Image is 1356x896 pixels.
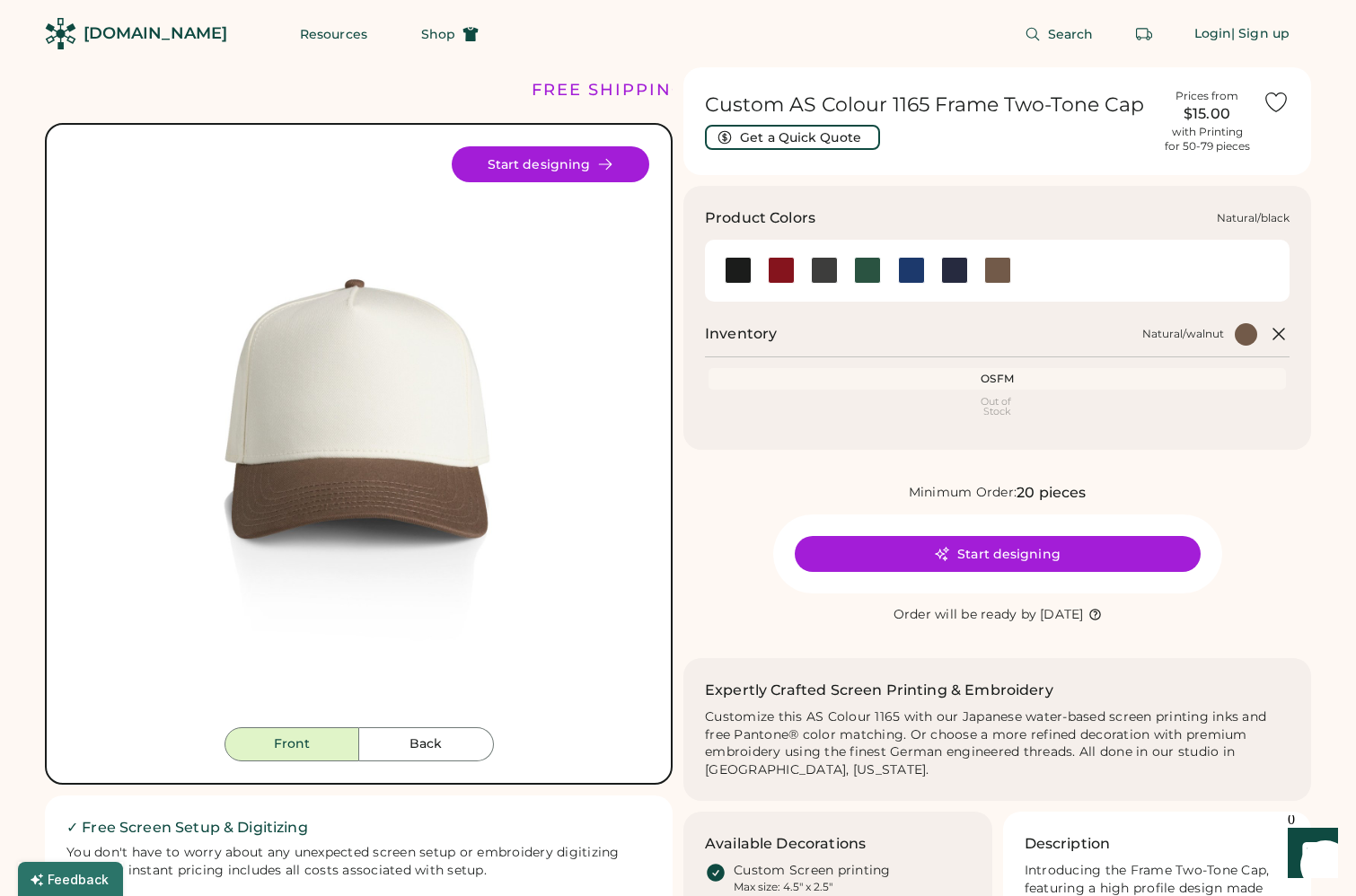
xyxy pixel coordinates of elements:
[45,18,76,49] img: Rendered Logo - Screens
[705,92,1151,118] h1: Custom AS Colour 1165 Frame Two-Tone Cap
[734,862,891,880] div: Custom Screen printing
[1017,482,1086,504] div: 20 pieces
[66,844,651,880] div: You don't have to worry about any unexpected screen setup or embroidery digitizing fees. Our inst...
[705,680,1053,701] h2: Expertly Crafted Screen Printing & Embroidery
[1003,16,1115,52] button: Search
[1165,125,1250,154] div: with Printing for 50-79 pieces
[225,727,359,761] button: Front
[1040,606,1084,624] div: [DATE]
[68,146,649,727] div: 1165 Style Image
[1271,815,1348,892] iframe: Front Chat
[278,16,389,52] button: Resources
[909,484,1017,502] div: Minimum Order:
[1025,833,1111,855] h3: Description
[1048,28,1094,40] span: Search
[1162,103,1252,125] div: $15.00
[894,606,1037,624] div: Order will be ready by
[1175,89,1238,103] div: Prices from
[1217,211,1290,225] div: Natural/black
[705,125,880,150] button: Get a Quick Quote
[705,207,815,229] h3: Product Colors
[795,536,1201,572] button: Start designing
[705,833,866,855] h3: Available Decorations
[712,372,1282,386] div: OSFM
[84,22,227,45] div: [DOMAIN_NAME]
[712,397,1282,417] div: Out of Stock
[452,146,649,182] button: Start designing
[359,727,494,761] button: Back
[1231,25,1290,43] div: | Sign up
[400,16,500,52] button: Shop
[1194,25,1232,43] div: Login
[68,146,649,727] img: 1165 - Natural/walnut Front Image
[1142,327,1224,341] div: Natural/walnut
[705,323,777,345] h2: Inventory
[1126,16,1162,52] button: Retrieve an order
[421,28,455,40] span: Shop
[66,817,651,839] h2: ✓ Free Screen Setup & Digitizing
[705,708,1290,780] div: Customize this AS Colour 1165 with our Japanese water-based screen printing inks and free Pantone...
[532,78,686,102] div: FREE SHIPPING
[734,880,832,894] div: Max size: 4.5" x 2.5"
